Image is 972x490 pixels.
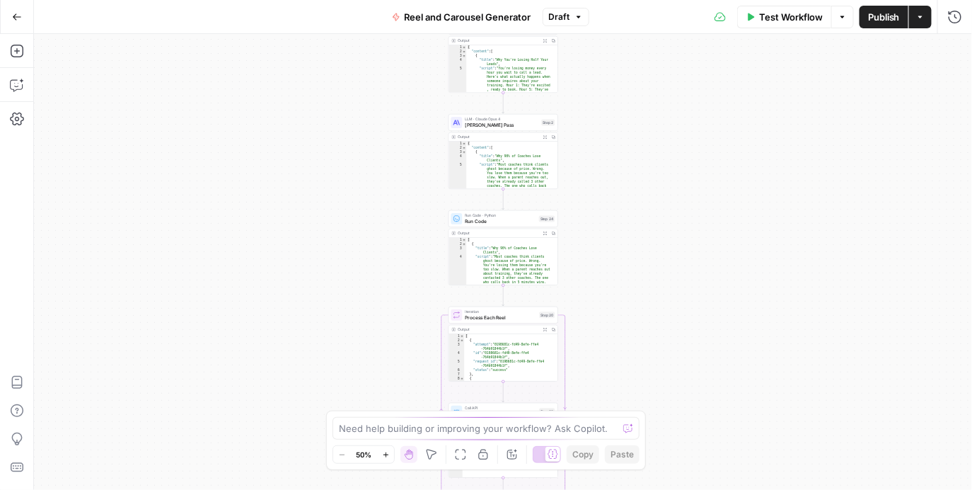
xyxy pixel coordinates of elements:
[463,54,467,58] span: Toggle code folding, rows 3 through 13
[449,246,467,255] div: 3
[458,327,539,333] div: Output
[449,338,465,343] div: 2
[465,122,539,129] span: [PERSON_NAME] Pass
[458,231,539,237] div: Output
[461,377,465,381] span: Toggle code folding, rows 8 through 13
[502,382,504,402] g: Edge from step_20 to step_22
[539,216,555,222] div: Step 24
[449,360,465,368] div: 5
[463,146,467,150] span: Toggle code folding, rows 2 through 120
[449,343,465,351] div: 3
[383,6,540,28] button: Reel and Carousel Generator
[449,67,467,126] div: 5
[449,163,467,210] div: 5
[465,314,537,321] span: Process Each Reel
[449,58,467,67] div: 4
[449,114,558,189] div: LLM · Claude Opus 4[PERSON_NAME] PassStep 2Output{ "content":[ { "title":"Why 90% of Coaches Lose...
[449,154,467,163] div: 4
[465,117,539,122] span: LLM · Claude Opus 4
[449,372,465,377] div: 7
[759,10,823,24] span: Test Workflow
[465,309,537,315] span: Iteration
[502,189,504,210] g: Edge from step_2 to step_24
[543,8,589,26] button: Draft
[449,54,467,58] div: 3
[465,406,537,411] span: Call API
[611,448,634,461] span: Paste
[449,307,558,382] div: IterationProcess Each ReelStep 20Output[ { "attempt":"0198681c-fd49-8efe-ffe4 -764b91844b1f", "id...
[465,218,537,225] span: Run Code
[458,135,539,140] div: Output
[449,381,465,389] div: 9
[449,403,558,478] div: Call APISend Reel to WebhookStep 22Output{ "attempt":"0198681d-00cb-ad67-5b5e -1047b4bbd425", "id...
[463,142,467,146] span: Toggle code folding, rows 1 through 121
[449,18,558,93] div: Output{ "content":[ { "title":"Why You're Losing Half Your Leads", "script":"You're losing money ...
[540,409,555,415] div: Step 22
[605,445,640,464] button: Paste
[449,150,467,154] div: 3
[449,210,558,285] div: Run Code · PythonRun CodeStep 24Output[ { "title":"Why 90% of Coaches Lose Clients", "script":"Mo...
[465,213,537,219] span: Run Code · Python
[458,38,539,44] div: Output
[860,6,908,28] button: Publish
[461,334,465,338] span: Toggle code folding, rows 1 through 68
[502,285,504,306] g: Edge from step_24 to step_20
[540,312,555,319] div: Step 20
[405,10,531,24] span: Reel and Carousel Generator
[542,120,555,126] div: Step 2
[502,93,504,113] g: Edge from step_1 to step_2
[449,238,467,242] div: 1
[463,45,467,50] span: Toggle code folding, rows 1 through 110
[449,242,467,246] div: 2
[572,448,594,461] span: Copy
[449,377,465,381] div: 8
[463,238,467,242] span: Toggle code folding, rows 1 through 119
[461,338,465,343] span: Toggle code folding, rows 2 through 7
[463,242,467,246] span: Toggle code folding, rows 2 through 12
[463,50,467,54] span: Toggle code folding, rows 2 through 109
[868,10,900,24] span: Publish
[449,351,465,360] div: 4
[737,6,831,28] button: Test Workflow
[463,150,467,154] span: Toggle code folding, rows 3 through 13
[449,142,467,146] div: 1
[449,368,465,372] div: 6
[449,45,467,50] div: 1
[549,11,570,23] span: Draft
[449,334,465,338] div: 1
[449,50,467,54] div: 2
[449,255,467,302] div: 4
[356,449,371,460] span: 50%
[567,445,599,464] button: Copy
[449,146,467,150] div: 2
